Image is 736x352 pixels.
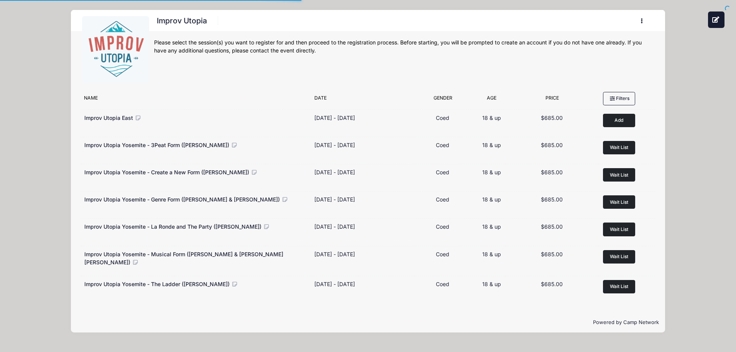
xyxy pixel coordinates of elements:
div: [DATE] - [DATE] [314,223,355,231]
span: Coed [436,142,449,148]
span: 18 & up [482,169,501,175]
div: [DATE] - [DATE] [314,280,355,288]
div: Name [80,95,310,105]
button: Wait List [603,168,635,182]
button: Filters [603,92,635,105]
button: Wait List [603,250,635,264]
button: Add [603,114,635,127]
span: Coed [436,169,449,175]
span: $685.00 [541,169,563,175]
span: 18 & up [482,281,501,287]
div: Age [466,95,517,105]
div: Please select the session(s) you want to register for and then proceed to the registration proces... [154,39,654,55]
button: Wait List [603,223,635,236]
span: $685.00 [541,281,563,287]
div: Gender [420,95,466,105]
span: $685.00 [541,142,563,148]
div: [DATE] - [DATE] [314,141,355,149]
button: Wait List [603,280,635,293]
button: Wait List [603,141,635,154]
span: Wait List [610,199,628,205]
h1: Improv Utopia [154,14,209,28]
span: 18 & up [482,115,501,121]
div: [DATE] - [DATE] [314,168,355,176]
span: Improv Utopia Yosemite - Genre Form ([PERSON_NAME] & [PERSON_NAME]) [84,196,280,203]
button: Wait List [603,195,635,209]
span: Improv Utopia Yosemite - La Ronde and The Party ([PERSON_NAME]) [84,223,261,230]
span: Wait List [610,283,628,289]
span: Coed [436,115,449,121]
span: Coed [436,196,449,203]
span: 18 & up [482,251,501,257]
div: Date [310,95,420,105]
div: [DATE] - [DATE] [314,195,355,203]
span: 18 & up [482,196,501,203]
span: Improv Utopia Yosemite - Create a New Form ([PERSON_NAME]) [84,169,249,175]
p: Powered by Camp Network [77,319,659,326]
span: 18 & up [482,142,501,148]
span: Wait List [610,254,628,259]
span: Wait List [610,172,628,178]
div: Price [517,95,586,105]
span: $685.00 [541,251,563,257]
span: Coed [436,281,449,287]
span: Coed [436,251,449,257]
span: Improv Utopia Yosemite - Musical Form ([PERSON_NAME] & [PERSON_NAME] [PERSON_NAME]) [84,251,283,265]
span: Improv Utopia Yosemite - 3Peat Form ([PERSON_NAME]) [84,142,229,148]
div: [DATE] - [DATE] [314,250,355,258]
img: logo [87,21,145,79]
span: $685.00 [541,223,563,230]
span: 18 & up [482,223,501,230]
span: Wait List [610,226,628,232]
div: [DATE] - [DATE] [314,114,355,122]
span: $685.00 [541,115,563,121]
span: $685.00 [541,196,563,203]
span: Wait List [610,144,628,150]
span: Improv Utopia Yosemite - The Ladder ([PERSON_NAME]) [84,281,230,287]
span: Coed [436,223,449,230]
span: Improv Utopia East [84,115,133,121]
